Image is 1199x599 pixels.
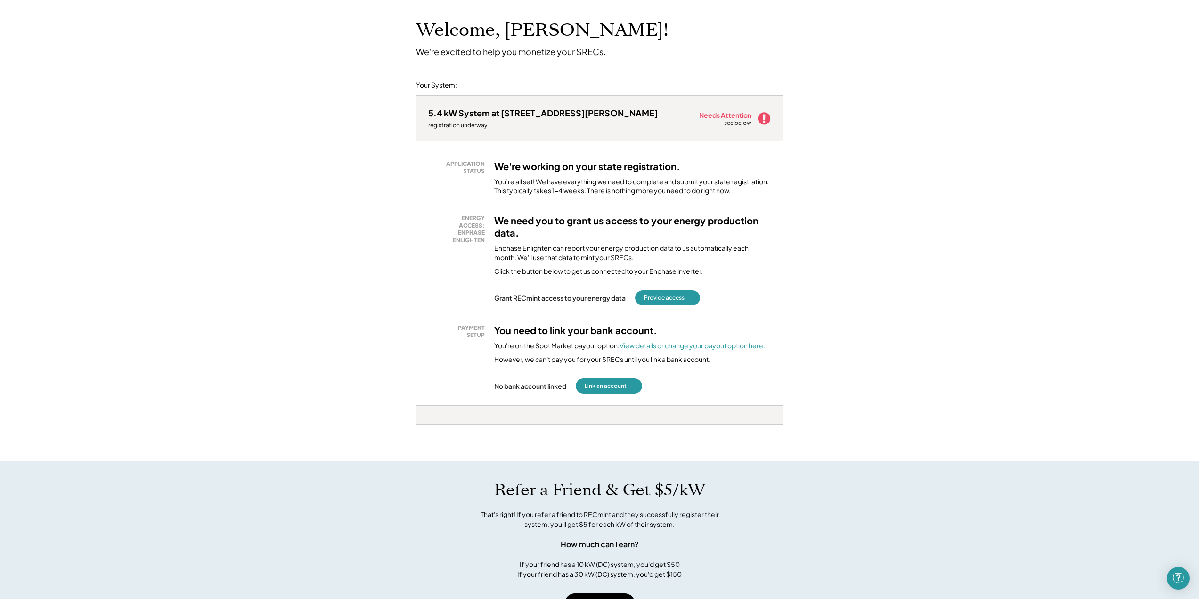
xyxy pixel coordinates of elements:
div: Enphase Enlighten can report your energy production data to us automatically each month. We'll us... [494,244,771,262]
div: APPLICATION STATUS [433,160,485,175]
div: Your System: [416,81,457,90]
div: Open Intercom Messenger [1167,567,1190,590]
div: see below [724,119,752,127]
div: No bank account linked [494,382,566,390]
div: ENERGY ACCESS: ENPHASE ENLIGHTEN [433,214,485,244]
button: Link an account → [576,378,642,394]
div: We're excited to help you monetize your SRECs. [416,46,606,57]
div: 5.4 kW System at [STREET_ADDRESS][PERSON_NAME] [428,107,658,118]
h1: Refer a Friend & Get $5/kW [494,480,705,500]
div: You're on the Spot Market payout option. [494,341,765,351]
div: If your friend has a 10 kW (DC) system, you'd get $50 If your friend has a 30 kW (DC) system, you... [517,559,682,579]
div: However, we can't pay you for your SRECs until you link a bank account. [494,355,710,364]
h3: We're working on your state registration. [494,160,680,172]
div: Grant RECmint access to your energy data [494,294,626,302]
h3: You need to link your bank account. [494,324,657,336]
a: View details or change your payout option here. [620,341,765,350]
h1: Welcome, [PERSON_NAME]! [416,19,669,41]
div: How much can I earn? [561,539,639,550]
div: Click the button below to get us connected to your Enphase inverter. [494,267,703,276]
div: You’re all set! We have everything we need to complete and submit your state registration. This t... [494,177,771,196]
div: registration underway [428,122,658,129]
div: asrj6mck - VA Distributed [416,425,449,428]
button: Provide access → [635,290,700,305]
h3: We need you to grant us access to your energy production data. [494,214,771,239]
div: That's right! If you refer a friend to RECmint and they successfully register their system, you'l... [470,509,729,529]
div: Needs Attention [699,112,752,118]
div: PAYMENT SETUP [433,324,485,339]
